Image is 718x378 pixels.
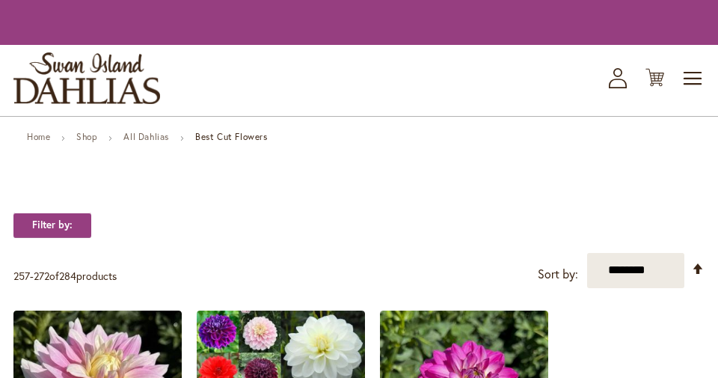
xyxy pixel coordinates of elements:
[195,131,268,142] strong: Best Cut Flowers
[13,269,30,283] span: 257
[27,131,50,142] a: Home
[76,131,97,142] a: Shop
[13,213,91,238] strong: Filter by:
[34,269,49,283] span: 272
[123,131,169,142] a: All Dahlias
[538,260,578,288] label: Sort by:
[13,52,160,104] a: store logo
[59,269,76,283] span: 284
[13,264,117,288] p: - of products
